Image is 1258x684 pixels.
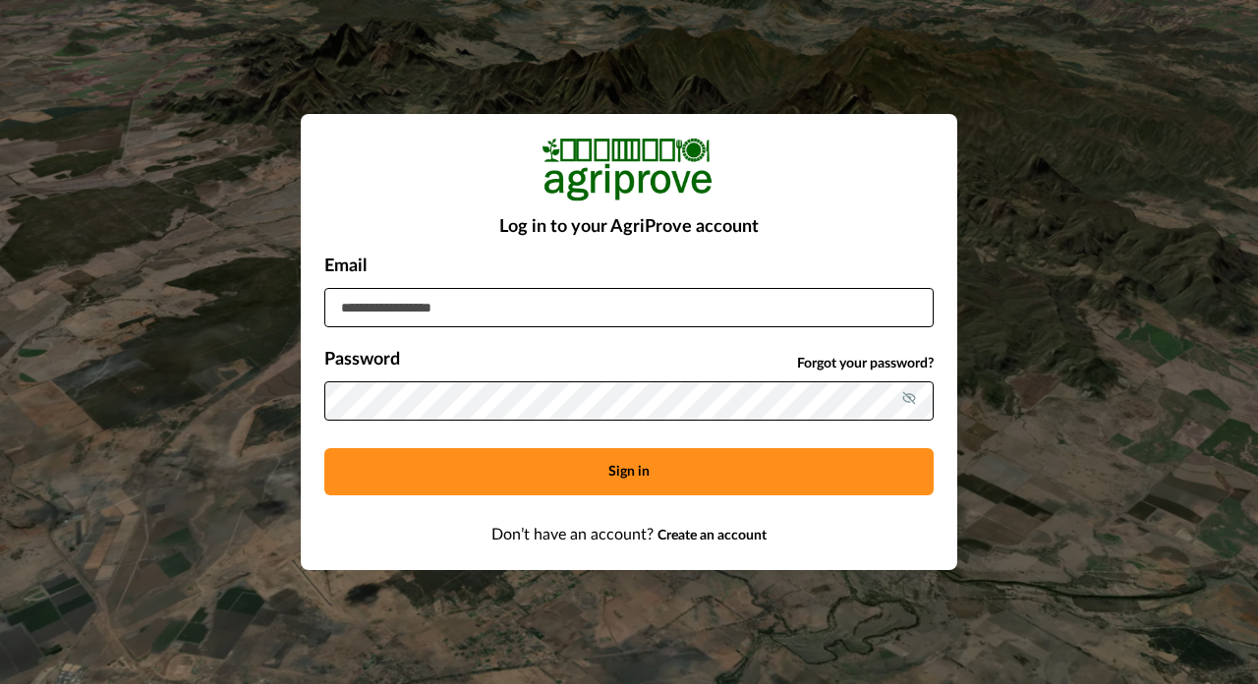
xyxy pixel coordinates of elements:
button: Sign in [324,448,934,495]
a: Forgot your password? [797,354,934,374]
h2: Log in to your AgriProve account [324,217,934,239]
p: Password [324,347,400,373]
p: Email [324,254,934,280]
p: Don’t have an account? [324,523,934,546]
span: Create an account [658,529,767,542]
a: Create an account [658,527,767,542]
img: Logo Image [541,138,717,201]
